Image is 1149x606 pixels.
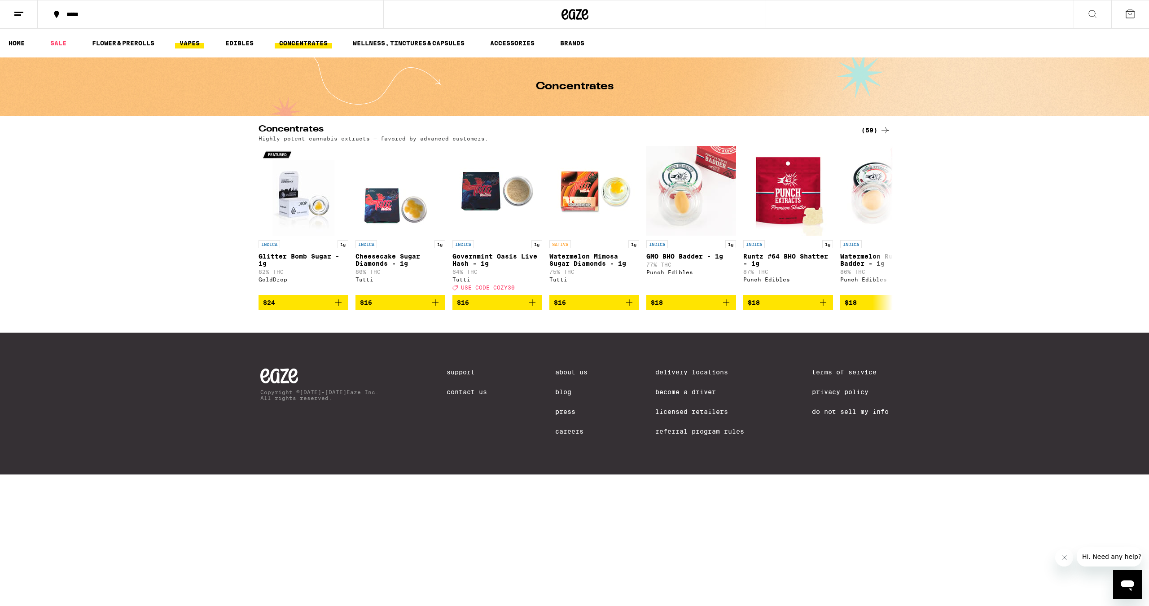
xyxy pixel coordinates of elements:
[452,146,542,236] img: Tutti - Governmint Oasis Live Hash - 1g
[1055,549,1073,566] iframe: Close message
[812,369,889,376] a: Terms of Service
[447,388,487,395] a: Contact Us
[355,253,445,267] p: Cheesecake Sugar Diamonds - 1g
[221,38,258,48] a: EDIBLES
[536,81,614,92] h1: Concentrates
[348,38,469,48] a: WELLNESS, TINCTURES & CAPSULES
[1077,547,1142,566] iframe: Message from company
[651,299,663,306] span: $18
[812,408,889,415] a: Do Not Sell My Info
[1113,570,1142,599] iframe: Button to launch messaging window
[461,285,515,290] span: USE CODE COZY30
[447,369,487,376] a: Support
[555,408,588,415] a: Press
[743,295,833,310] button: Add to bag
[531,240,542,248] p: 1g
[88,38,159,48] a: FLOWER & PREROLLS
[646,295,736,310] button: Add to bag
[646,253,736,260] p: GMO BHO Badder - 1g
[259,277,348,282] div: GoldDrop
[360,299,372,306] span: $16
[655,408,744,415] a: Licensed Retailers
[259,125,846,136] h2: Concentrates
[646,262,736,268] p: 77% THC
[822,240,833,248] p: 1g
[355,269,445,275] p: 80% THC
[725,240,736,248] p: 1g
[549,277,639,282] div: Tutti
[743,277,833,282] div: Punch Edibles
[259,146,348,295] a: Open page for Glitter Bomb Sugar - 1g from GoldDrop
[355,240,377,248] p: INDICA
[655,369,744,376] a: Delivery Locations
[452,295,542,310] button: Add to bag
[355,295,445,310] button: Add to bag
[259,295,348,310] button: Add to bag
[355,277,445,282] div: Tutti
[743,240,765,248] p: INDICA
[259,269,348,275] p: 82% THC
[452,240,474,248] p: INDICA
[355,146,445,295] a: Open page for Cheesecake Sugar Diamonds - 1g from Tutti
[259,240,280,248] p: INDICA
[861,125,890,136] a: (59)
[549,295,639,310] button: Add to bag
[646,146,736,236] img: Punch Edibles - GMO BHO Badder - 1g
[646,269,736,275] div: Punch Edibles
[260,389,379,401] p: Copyright © [DATE]-[DATE] Eaze Inc. All rights reserved.
[259,253,348,267] p: Glitter Bomb Sugar - 1g
[457,299,469,306] span: $16
[259,136,488,141] p: Highly potent cannabis extracts — favored by advanced customers.
[554,299,566,306] span: $16
[549,146,639,236] img: Tutti - Watermelon Mimosa Sugar Diamonds - 1g
[549,253,639,267] p: Watermelon Mimosa Sugar Diamonds - 1g
[338,240,348,248] p: 1g
[840,146,930,295] a: Open page for Watermelon Runtz BHO Badder - 1g from Punch Edibles
[845,299,857,306] span: $18
[549,240,571,248] p: SATIVA
[486,38,539,48] a: ACCESSORIES
[840,240,862,248] p: INDICA
[646,240,668,248] p: INDICA
[434,240,445,248] p: 1g
[840,253,930,267] p: Watermelon Runtz BHO Badder - 1g
[748,299,760,306] span: $18
[840,295,930,310] button: Add to bag
[840,146,930,236] img: Punch Edibles - Watermelon Runtz BHO Badder - 1g
[452,269,542,275] p: 64% THC
[555,428,588,435] a: Careers
[555,369,588,376] a: About Us
[743,146,833,236] img: Punch Edibles - Runtz #64 BHO Shatter - 1g
[452,277,542,282] div: Tutti
[4,38,29,48] a: HOME
[655,388,744,395] a: Become a Driver
[840,277,930,282] div: Punch Edibles
[743,269,833,275] p: 87% THC
[840,269,930,275] p: 86% THC
[812,388,889,395] a: Privacy Policy
[275,38,332,48] a: CONCENTRATES
[549,269,639,275] p: 75% THC
[655,428,744,435] a: Referral Program Rules
[175,38,204,48] a: VAPES
[556,38,589,48] a: BRANDS
[646,146,736,295] a: Open page for GMO BHO Badder - 1g from Punch Edibles
[263,299,275,306] span: $24
[628,240,639,248] p: 1g
[259,146,348,236] img: GoldDrop - Glitter Bomb Sugar - 1g
[355,146,445,236] img: Tutti - Cheesecake Sugar Diamonds - 1g
[46,38,71,48] a: SALE
[452,146,542,295] a: Open page for Governmint Oasis Live Hash - 1g from Tutti
[743,146,833,295] a: Open page for Runtz #64 BHO Shatter - 1g from Punch Edibles
[549,146,639,295] a: Open page for Watermelon Mimosa Sugar Diamonds - 1g from Tutti
[452,253,542,267] p: Governmint Oasis Live Hash - 1g
[743,253,833,267] p: Runtz #64 BHO Shatter - 1g
[555,388,588,395] a: Blog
